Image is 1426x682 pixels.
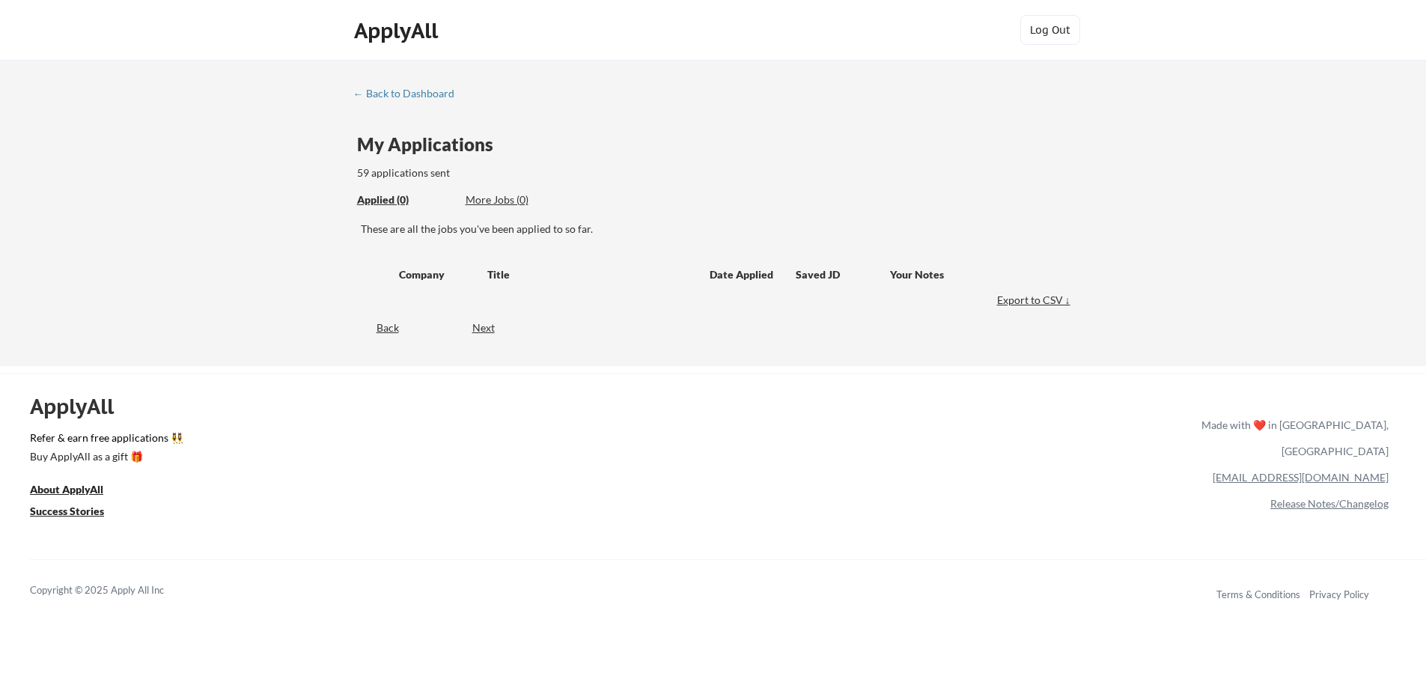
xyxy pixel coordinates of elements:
[1270,497,1389,510] a: Release Notes/Changelog
[997,293,1074,308] div: Export to CSV ↓
[1309,588,1369,600] a: Privacy Policy
[361,222,1074,237] div: These are all the jobs you've been applied to so far.
[710,267,776,282] div: Date Applied
[466,192,576,208] div: These are job applications we think you'd be a good fit for, but couldn't apply you to automatica...
[472,320,512,335] div: Next
[353,88,466,99] div: ← Back to Dashboard
[30,503,124,522] a: Success Stories
[1213,471,1389,484] a: [EMAIL_ADDRESS][DOMAIN_NAME]
[357,165,647,180] div: 59 applications sent
[487,267,695,282] div: Title
[30,583,202,598] div: Copyright © 2025 Apply All Inc
[353,88,466,103] a: ← Back to Dashboard
[1195,412,1389,464] div: Made with ❤️ in [GEOGRAPHIC_DATA], [GEOGRAPHIC_DATA]
[796,261,890,287] div: Saved JD
[30,394,131,419] div: ApplyAll
[30,451,180,462] div: Buy ApplyAll as a gift 🎁
[1216,588,1300,600] a: Terms & Conditions
[30,481,124,500] a: About ApplyAll
[890,267,1061,282] div: Your Notes
[30,483,103,496] u: About ApplyAll
[1020,15,1080,45] button: Log Out
[30,433,889,448] a: Refer & earn free applications 👯‍♀️
[354,18,442,43] div: ApplyAll
[353,320,399,335] div: Back
[466,192,576,207] div: More Jobs (0)
[30,505,104,517] u: Success Stories
[399,267,474,282] div: Company
[30,448,180,467] a: Buy ApplyAll as a gift 🎁
[357,192,454,207] div: Applied (0)
[357,136,505,153] div: My Applications
[357,192,454,208] div: These are all the jobs you've been applied to so far.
